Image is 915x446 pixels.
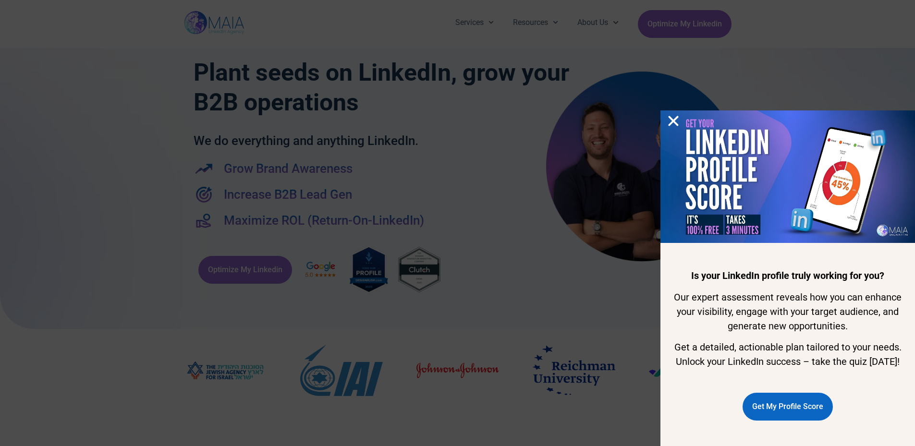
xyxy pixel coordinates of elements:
[743,393,833,421] a: Get My Profile Score
[666,114,681,128] a: Close
[676,356,900,367] span: Unlock your LinkedIn success – take the quiz [DATE]!
[673,290,903,333] p: Our expert assessment reveals how you can enhance your visibility, engage with your target audien...
[673,340,903,369] p: Get a detailed, actionable plan tailored to your needs.
[691,270,884,281] b: Is your LinkedIn profile truly working for you?
[752,398,823,416] span: Get My Profile Score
